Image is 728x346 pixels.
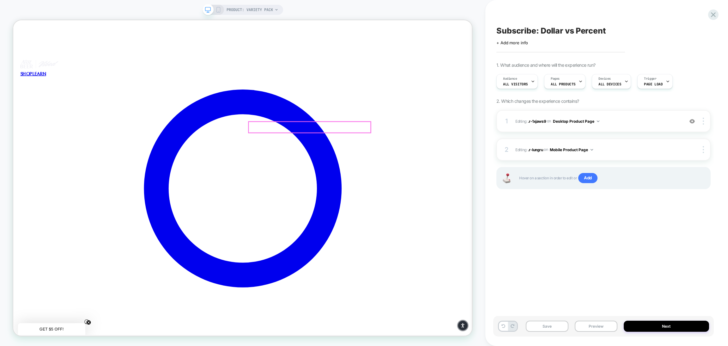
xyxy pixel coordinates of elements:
span: .r-1xjaws9 [528,119,546,123]
img: crossed eye [689,119,695,124]
span: Editing : [515,146,681,154]
span: on [547,118,551,125]
span: All Visitors [503,82,528,86]
img: Not Beer [9,53,60,64]
img: Joystick [500,173,513,183]
span: Editing : [515,117,681,125]
span: ALL PRODUCTS [551,82,576,86]
span: 2. Which changes the experience contains? [496,98,579,104]
span: Subscribe: Dollar vs Percent [496,26,606,35]
span: 1. What audience and where will the experience run? [496,62,595,68]
img: close [703,118,704,125]
span: Add [578,173,598,183]
img: down arrow [597,120,599,122]
button: Desktop Product Page [553,117,599,125]
a: LEARN [26,67,44,76]
button: Mobile Product Page [550,146,593,154]
span: PRODUCT: Variety Pack [227,5,273,15]
span: Devices [598,77,611,81]
button: Save [526,321,568,332]
button: Preview [575,321,617,332]
span: .r-lungru [528,147,543,152]
span: on [544,146,548,153]
span: Page Load [644,82,663,86]
a: Not Beer [9,53,603,67]
span: Hover on a section in order to edit or [519,173,704,183]
img: close [703,146,704,153]
button: Next [624,321,709,332]
img: down arrow [591,149,593,151]
div: 2 [503,144,510,155]
span: ALL DEVICES [598,82,621,86]
span: + Add more info [496,40,528,45]
span: Trigger [644,77,656,81]
span: Pages [551,77,560,81]
div: 1 [503,115,510,127]
a: SHOP [9,67,26,76]
span: Audience [503,77,517,81]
